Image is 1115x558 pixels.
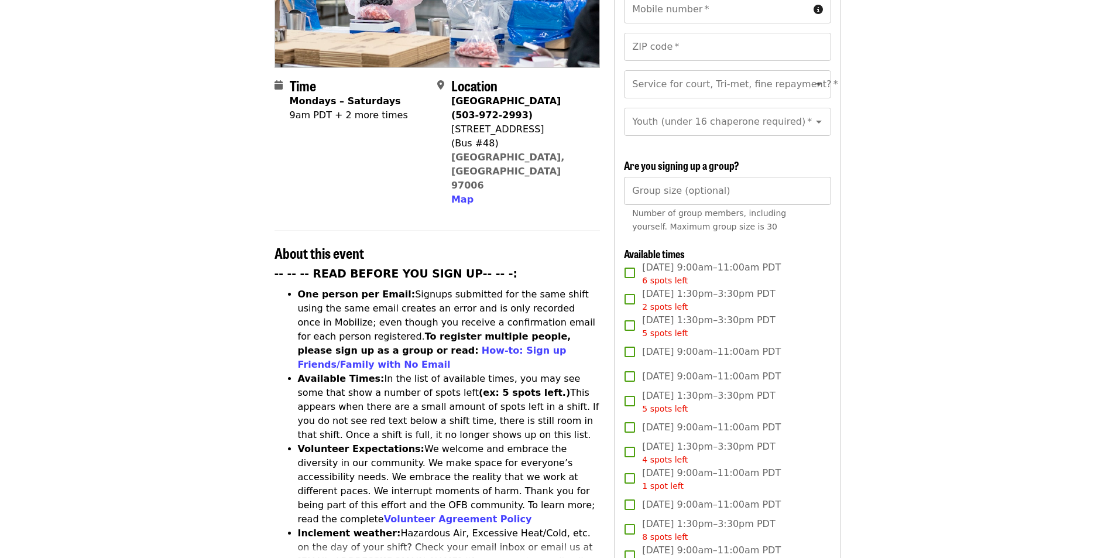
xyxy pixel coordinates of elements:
span: 5 spots left [642,328,688,338]
strong: (ex: 5 spots left.) [479,387,570,398]
span: 8 spots left [642,532,688,542]
span: 4 spots left [642,455,688,464]
span: 5 spots left [642,404,688,413]
button: Open [811,114,827,130]
strong: One person per Email: [298,289,416,300]
input: ZIP code [624,33,831,61]
li: Signups submitted for the same shift using the same email creates an error and is only recorded o... [298,287,601,372]
i: map-marker-alt icon [437,80,444,91]
span: [DATE] 1:30pm–3:30pm PDT [642,440,775,466]
button: Map [451,193,474,207]
strong: [GEOGRAPHIC_DATA] (503-972-2993) [451,95,561,121]
span: Number of group members, including yourself. Maximum group size is 30 [632,208,786,231]
span: Are you signing up a group? [624,158,739,173]
span: [DATE] 1:30pm–3:30pm PDT [642,313,775,340]
a: How-to: Sign up Friends/Family with No Email [298,345,567,370]
span: [DATE] 9:00am–11:00am PDT [642,420,781,434]
span: About this event [275,242,364,263]
li: We welcome and embrace the diversity in our community. We make space for everyone’s accessibility... [298,442,601,526]
strong: Available Times: [298,373,385,384]
i: calendar icon [275,80,283,91]
span: Location [451,75,498,95]
span: 1 spot left [642,481,684,491]
span: [DATE] 1:30pm–3:30pm PDT [642,389,775,415]
span: 2 spots left [642,302,688,311]
span: [DATE] 9:00am–11:00am PDT [642,466,781,492]
button: Open [811,76,827,93]
span: [DATE] 9:00am–11:00am PDT [642,369,781,384]
div: 9am PDT + 2 more times [290,108,408,122]
i: circle-info icon [814,4,823,15]
span: Map [451,194,474,205]
div: (Bus #48) [451,136,591,150]
span: Time [290,75,316,95]
strong: To register multiple people, please sign up as a group or read: [298,331,571,356]
a: Volunteer Agreement Policy [384,514,532,525]
input: [object Object] [624,177,831,205]
span: Available times [624,246,685,261]
span: [DATE] 9:00am–11:00am PDT [642,498,781,512]
strong: Inclement weather: [298,528,401,539]
li: In the list of available times, you may see some that show a number of spots left This appears wh... [298,372,601,442]
div: [STREET_ADDRESS] [451,122,591,136]
span: [DATE] 1:30pm–3:30pm PDT [642,517,775,543]
span: [DATE] 9:00am–11:00am PDT [642,261,781,287]
a: [GEOGRAPHIC_DATA], [GEOGRAPHIC_DATA] 97006 [451,152,565,191]
span: [DATE] 1:30pm–3:30pm PDT [642,287,775,313]
strong: Volunteer Expectations: [298,443,425,454]
span: 6 spots left [642,276,688,285]
span: [DATE] 9:00am–11:00am PDT [642,345,781,359]
strong: -- -- -- READ BEFORE YOU SIGN UP-- -- -: [275,268,518,280]
strong: Mondays – Saturdays [290,95,401,107]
